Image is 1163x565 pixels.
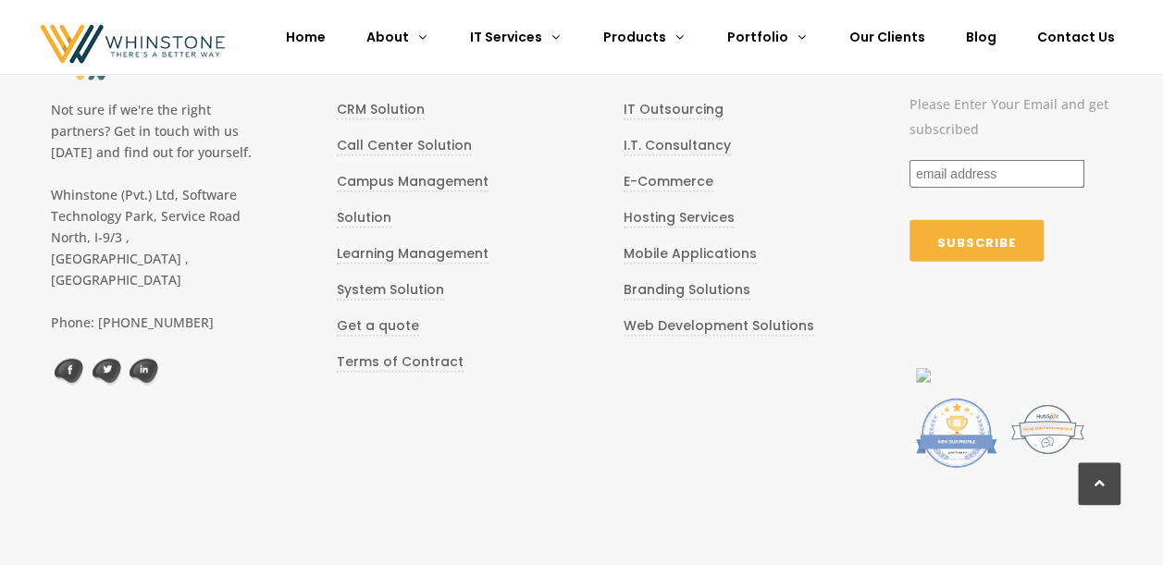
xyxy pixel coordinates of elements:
span: Portfolio [727,28,788,46]
p: Not sure if we're the right partners? Get in touch with us [DATE] and find out for yourself. [51,89,254,163]
p: Phone: [PHONE_NUMBER] [51,312,254,333]
span: Home [286,28,326,46]
span: Our Clients [849,28,925,46]
a: E-Commerce [624,172,713,192]
span: Products [603,28,666,46]
input: Subscribe [909,220,1044,262]
a: CRM Solution [337,100,425,120]
a: Hosting Services [624,208,735,228]
img: download-1.png [914,368,931,383]
a: Web Development Solutions [624,316,814,337]
a: IT Outsourcing [624,100,724,120]
p: North, I-9/3 , [GEOGRAPHIC_DATA] , [GEOGRAPHIC_DATA] [51,227,254,290]
iframe: Chat Widget [1070,476,1163,565]
img: logo [126,359,159,386]
img: Sales_Partner_Badge_Solutions_Large-trans.png [1004,399,1086,461]
a: Mobile Applications [624,244,757,264]
a: I.T. Consultancy [624,136,731,156]
p: Please Enter Your Email and get subscribed [909,92,1112,160]
a: Branding Solutions [624,280,750,301]
img: logo [51,359,84,386]
img: GoodFirms Badge [914,399,996,469]
img: logo [88,359,121,386]
p: Whinstone (Pvt.) Ltd, Software Technology Park, Service Road [51,184,254,227]
span: About [366,28,409,46]
span: Contact Us [1037,28,1115,46]
span: Blog [966,28,996,46]
iframe: _grecaptcha_ready2 [909,299,1112,345]
a: Campus Management Solution [337,172,489,228]
a: Get a quote [337,316,419,337]
span: IT Services [470,28,542,46]
input: email address [909,160,1084,188]
a: Terms of Contract [337,352,464,373]
span: Phone number [335,154,420,168]
a: Learning Management System Solution [337,244,489,301]
a: Call Center Solution [337,136,472,156]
